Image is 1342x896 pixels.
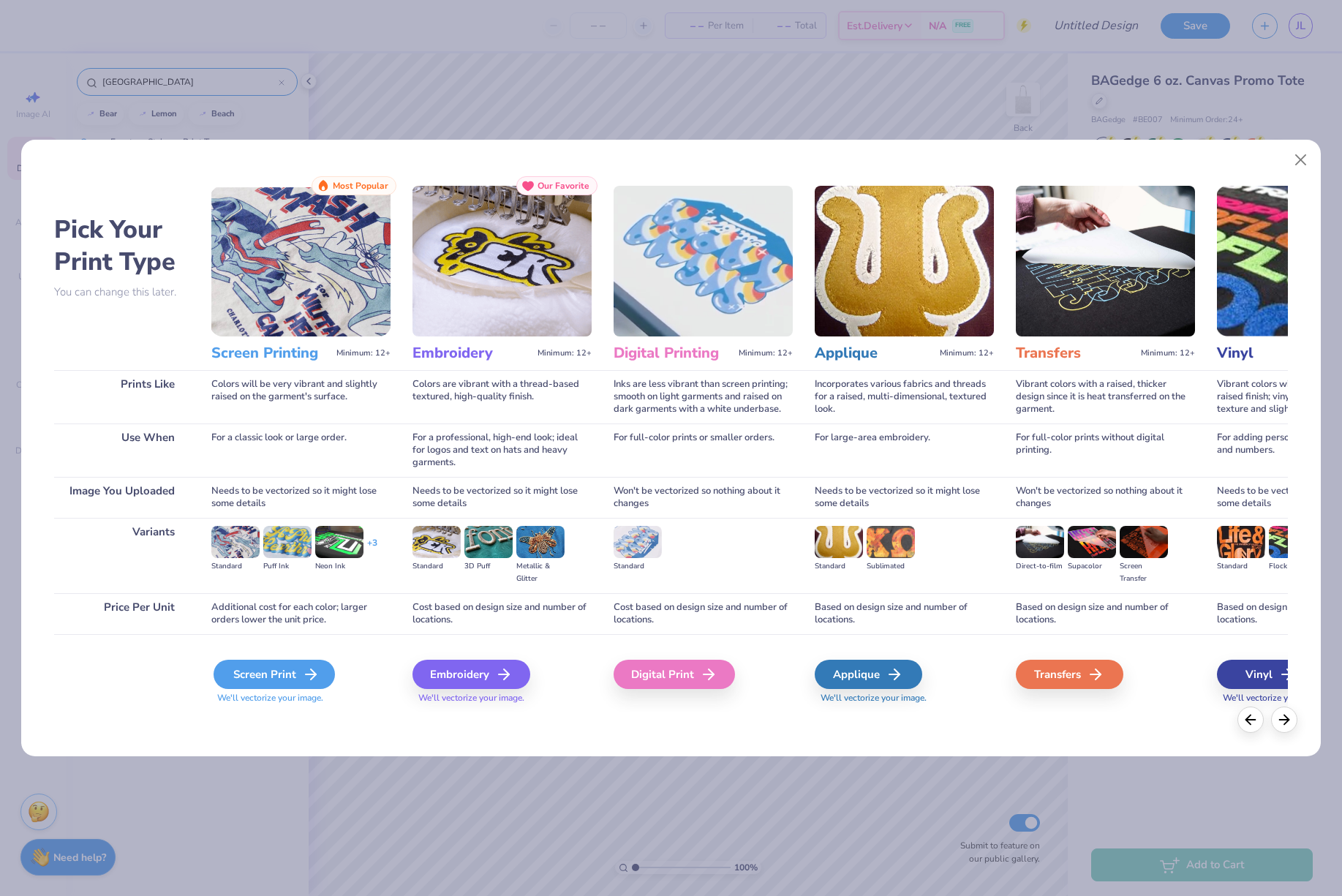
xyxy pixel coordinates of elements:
[412,477,592,518] div: Needs to be vectorized so it might lose some details
[1217,526,1265,558] img: Standard
[336,348,391,358] span: Minimum: 12+
[516,526,565,558] img: Metallic & Glitter
[815,344,934,363] h3: Applique
[315,560,363,573] div: Neon Ink
[412,560,461,573] div: Standard
[538,348,592,358] span: Minimum: 12+
[815,593,994,634] div: Based on design size and number of locations.
[1016,370,1195,423] div: Vibrant colors with a raised, thicker design since it is heat transferred on the garment.
[412,526,461,558] img: Standard
[412,692,592,704] span: We'll vectorize your image.
[211,526,260,558] img: Standard
[214,660,335,689] div: Screen Print
[464,526,513,558] img: 3D Puff
[211,692,391,704] span: We'll vectorize your image.
[1217,560,1265,573] div: Standard
[1068,526,1116,558] img: Supacolor
[614,660,735,689] div: Digital Print
[940,348,994,358] span: Minimum: 12+
[211,370,391,423] div: Colors will be very vibrant and slightly raised on the garment's surface.
[614,560,662,573] div: Standard
[815,660,922,689] div: Applique
[516,560,565,585] div: Metallic & Glitter
[211,344,331,363] h3: Screen Printing
[367,537,377,562] div: + 3
[815,477,994,518] div: Needs to be vectorized so it might lose some details
[1016,560,1064,573] div: Direct-to-film
[412,660,530,689] div: Embroidery
[1141,348,1195,358] span: Minimum: 12+
[54,423,189,477] div: Use When
[333,181,388,191] span: Most Popular
[815,560,863,573] div: Standard
[412,370,592,423] div: Colors are vibrant with a thread-based textured, high-quality finish.
[614,526,662,558] img: Standard
[739,348,793,358] span: Minimum: 12+
[315,526,363,558] img: Neon Ink
[412,186,592,336] img: Embroidery
[614,423,793,477] div: For full-color prints or smaller orders.
[1269,526,1317,558] img: Flock
[867,526,915,558] img: Sublimated
[211,593,391,634] div: Additional cost for each color; larger orders lower the unit price.
[1016,660,1123,689] div: Transfers
[538,181,589,191] span: Our Favorite
[1016,526,1064,558] img: Direct-to-film
[1016,423,1195,477] div: For full-color prints without digital printing.
[614,593,793,634] div: Cost based on design size and number of locations.
[1217,660,1324,689] div: Vinyl
[54,593,189,634] div: Price Per Unit
[867,560,915,573] div: Sublimated
[211,423,391,477] div: For a classic look or large order.
[211,560,260,573] div: Standard
[815,423,994,477] div: For large-area embroidery.
[614,477,793,518] div: Won't be vectorized so nothing about it changes
[815,370,994,423] div: Incorporates various fabrics and threads for a raised, multi-dimensional, textured look.
[1016,344,1135,363] h3: Transfers
[815,526,863,558] img: Standard
[263,526,312,558] img: Puff Ink
[54,518,189,593] div: Variants
[1120,526,1168,558] img: Screen Transfer
[1217,344,1336,363] h3: Vinyl
[412,344,532,363] h3: Embroidery
[1016,593,1195,634] div: Based on design size and number of locations.
[1016,186,1195,336] img: Transfers
[412,593,592,634] div: Cost based on design size and number of locations.
[1287,146,1315,174] button: Close
[54,286,189,298] p: You can change this later.
[815,692,994,704] span: We'll vectorize your image.
[614,186,793,336] img: Digital Printing
[54,477,189,518] div: Image You Uploaded
[1016,477,1195,518] div: Won't be vectorized so nothing about it changes
[464,560,513,573] div: 3D Puff
[1120,560,1168,585] div: Screen Transfer
[263,560,312,573] div: Puff Ink
[1269,560,1317,573] div: Flock
[1068,560,1116,573] div: Supacolor
[614,344,733,363] h3: Digital Printing
[412,423,592,477] div: For a professional, high-end look; ideal for logos and text on hats and heavy garments.
[54,214,189,278] h2: Pick Your Print Type
[54,370,189,423] div: Prints Like
[815,186,994,336] img: Applique
[211,186,391,336] img: Screen Printing
[211,477,391,518] div: Needs to be vectorized so it might lose some details
[614,370,793,423] div: Inks are less vibrant than screen printing; smooth on light garments and raised on dark garments ...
